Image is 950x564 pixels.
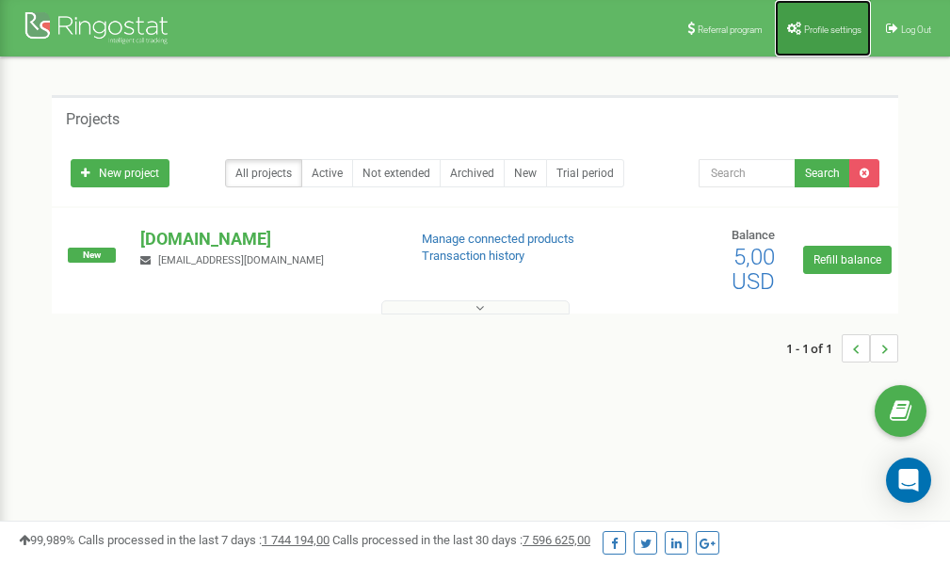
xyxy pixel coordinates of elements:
[68,248,116,263] span: New
[352,159,441,187] a: Not extended
[786,315,898,381] nav: ...
[66,111,120,128] h5: Projects
[698,24,763,35] span: Referral program
[422,232,574,246] a: Manage connected products
[795,159,850,187] button: Search
[504,159,547,187] a: New
[140,227,391,251] p: [DOMAIN_NAME]
[901,24,931,35] span: Log Out
[732,244,775,295] span: 5,00 USD
[225,159,302,187] a: All projects
[699,159,796,187] input: Search
[546,159,624,187] a: Trial period
[886,458,931,503] div: Open Intercom Messenger
[19,533,75,547] span: 99,989%
[158,254,324,266] span: [EMAIL_ADDRESS][DOMAIN_NAME]
[803,246,892,274] a: Refill balance
[262,533,330,547] u: 1 744 194,00
[804,24,861,35] span: Profile settings
[301,159,353,187] a: Active
[732,228,775,242] span: Balance
[332,533,590,547] span: Calls processed in the last 30 days :
[440,159,505,187] a: Archived
[523,533,590,547] u: 7 596 625,00
[786,334,842,363] span: 1 - 1 of 1
[422,249,524,263] a: Transaction history
[71,159,169,187] a: New project
[78,533,330,547] span: Calls processed in the last 7 days :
